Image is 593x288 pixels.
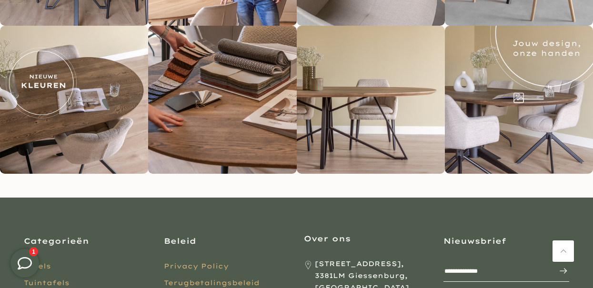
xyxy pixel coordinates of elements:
[24,236,150,246] h3: Categorieën
[1,239,49,287] iframe: toggle-frame
[553,240,574,262] a: Terug naar boven
[549,265,568,277] span: Inschrijven
[443,236,569,246] h3: Nieuwsbrief
[304,233,430,244] h3: Over ons
[549,261,568,280] button: Inschrijven
[164,262,229,270] a: Privacy Policy
[164,236,290,246] h3: Beleid
[164,278,260,287] a: Terugbetalingsbeleid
